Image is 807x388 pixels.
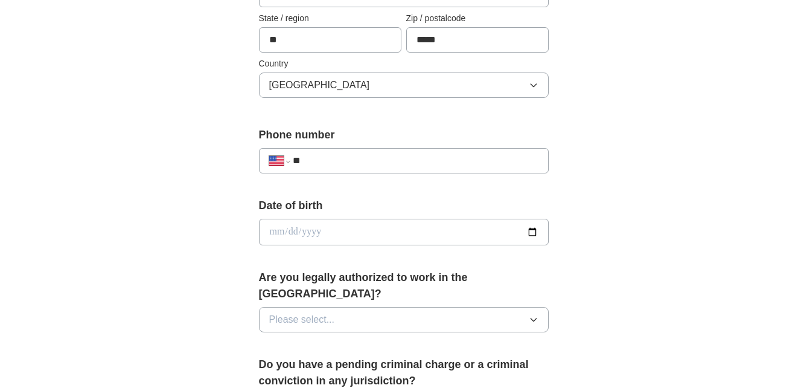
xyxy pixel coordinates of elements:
[259,307,549,332] button: Please select...
[269,78,370,92] span: [GEOGRAPHIC_DATA]
[259,198,549,214] label: Date of birth
[259,73,549,98] button: [GEOGRAPHIC_DATA]
[269,312,335,327] span: Please select...
[406,12,549,25] label: Zip / postalcode
[259,270,549,302] label: Are you legally authorized to work in the [GEOGRAPHIC_DATA]?
[259,57,549,70] label: Country
[259,127,549,143] label: Phone number
[259,12,401,25] label: State / region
